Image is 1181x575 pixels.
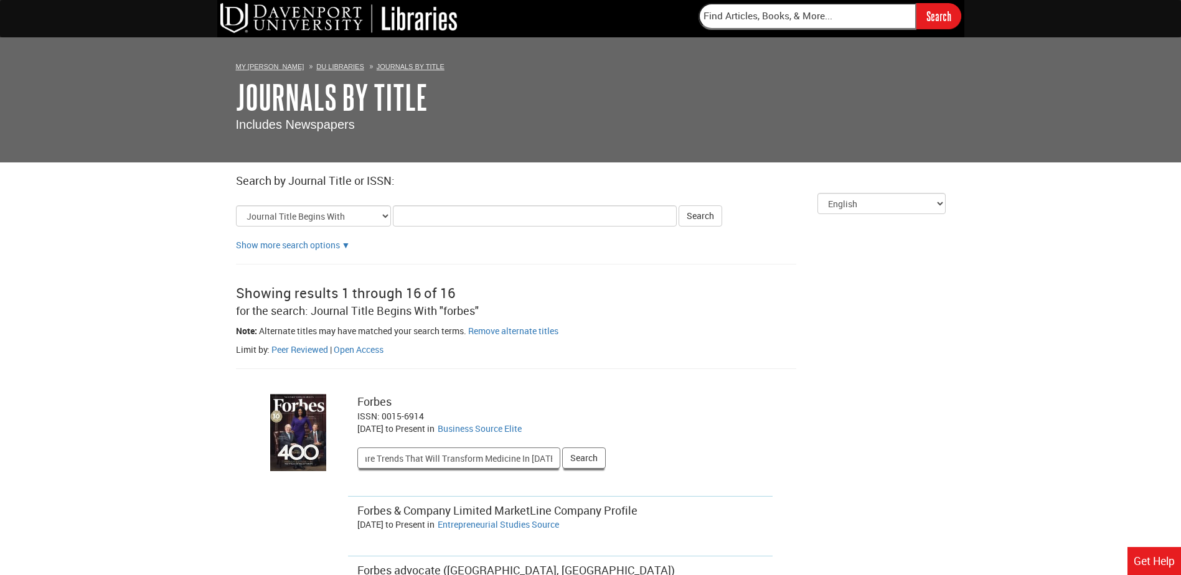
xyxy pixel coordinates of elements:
[220,3,457,33] img: DU Libraries
[1127,547,1181,575] a: Get Help
[236,344,270,355] span: Limit by:
[236,284,455,302] span: Showing results 1 through 16 of 16
[357,518,438,531] div: [DATE]
[699,3,916,29] input: Find Articles, Books, & More...
[271,344,328,355] a: Filter by peer reviewed
[916,3,961,29] input: Search
[438,518,559,530] a: Go to Entrepreneurial Studies Source
[236,60,946,72] ol: Breadcrumbs
[562,447,606,469] button: Search
[357,410,764,423] div: ISSN: 0015-6914
[357,503,764,519] div: Forbes & Company Limited MarketLine Company Profile
[357,394,764,410] div: Forbes
[385,518,425,530] span: to Present
[236,78,428,116] a: Journals By Title
[316,63,364,70] a: DU Libraries
[259,325,466,337] span: Alternate titles may have matched your search terms.
[236,116,946,134] p: Includes Newspapers
[236,303,479,318] span: for the search: Journal Title Begins With "forbes"
[236,239,340,251] a: Show more search options
[330,344,332,355] span: |
[438,423,522,434] a: Go to Business Source Elite
[334,344,383,355] a: Filter by peer open access
[377,63,445,70] a: Journals By Title
[468,325,558,337] a: Remove alternate titles
[236,325,257,337] span: Note:
[270,394,326,470] img: cover image for: Forbes
[357,388,358,388] label: Search inside this journal
[357,447,560,469] input: Search inside this journal
[236,175,946,187] h2: Search by Journal Title or ISSN:
[236,63,304,70] a: My [PERSON_NAME]
[385,423,425,434] span: to Present
[342,239,351,251] a: Show more search options
[679,205,722,227] button: Search
[427,518,435,530] span: in
[357,423,438,435] div: [DATE]
[427,423,435,434] span: in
